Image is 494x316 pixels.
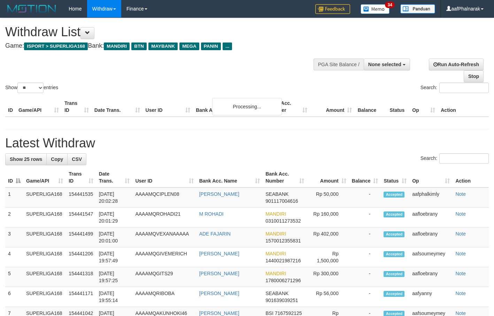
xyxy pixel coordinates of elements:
[307,228,349,247] td: Rp 402,000
[132,287,196,307] td: AAAAMQRIBOBA
[199,191,239,197] a: [PERSON_NAME]
[310,97,355,117] th: Amount
[307,187,349,208] td: Rp 50,000
[10,156,42,162] span: Show 25 rows
[409,187,453,208] td: aafphalkimly
[5,247,23,267] td: 4
[349,247,381,267] td: -
[212,98,282,115] div: Processing...
[349,187,381,208] td: -
[409,208,453,228] td: aafloebrany
[17,83,44,93] select: Showentries
[96,228,133,247] td: [DATE] 20:01:00
[96,168,133,187] th: Date Trans.: activate to sort column ascending
[307,247,349,267] td: Rp 1,500,000
[199,251,239,256] a: [PERSON_NAME]
[315,4,350,14] img: Feedback.jpg
[66,228,96,247] td: 154441499
[23,267,66,287] td: SUPERLIGA168
[5,153,47,165] a: Show 25 rows
[409,228,453,247] td: aafloebrany
[5,83,58,93] label: Show entries
[265,238,301,244] span: Copy 1570012355831 to clipboard
[384,291,404,297] span: Accepted
[5,168,23,187] th: ID: activate to sort column descending
[199,211,224,217] a: M ROHADI
[314,59,364,70] div: PGA Site Balance /
[143,97,193,117] th: User ID
[5,267,23,287] td: 5
[409,267,453,287] td: aafloebrany
[5,187,23,208] td: 1
[349,267,381,287] td: -
[307,168,349,187] th: Amount: activate to sort column ascending
[265,218,301,224] span: Copy 0310011273532 to clipboard
[439,153,489,164] input: Search:
[265,251,286,256] span: MANDIRI
[132,247,196,267] td: AAAAMQGIVEMERICH
[132,208,196,228] td: AAAAMQROHADI21
[455,310,466,316] a: Note
[453,168,489,187] th: Action
[199,231,231,237] a: ADE FAJARIN
[201,43,221,50] span: PANIN
[400,4,435,14] img: panduan.png
[455,291,466,296] a: Note
[66,168,96,187] th: Trans ID: activate to sort column ascending
[199,310,239,316] a: [PERSON_NAME]
[265,211,286,217] span: MANDIRI
[307,287,349,307] td: Rp 56,000
[265,231,286,237] span: MANDIRI
[199,291,239,296] a: [PERSON_NAME]
[349,287,381,307] td: -
[265,271,286,276] span: MANDIRI
[455,231,466,237] a: Note
[5,228,23,247] td: 3
[420,153,489,164] label: Search:
[23,168,66,187] th: Game/API: activate to sort column ascending
[409,247,453,267] td: aafsoumeymey
[132,187,196,208] td: AAAAMQCIPLEN08
[384,251,404,257] span: Accepted
[16,97,62,117] th: Game/API
[148,43,178,50] span: MAYBANK
[5,97,16,117] th: ID
[223,43,232,50] span: ...
[66,287,96,307] td: 154441171
[384,231,404,237] span: Accepted
[23,228,66,247] td: SUPERLIGA168
[96,267,133,287] td: [DATE] 19:57:25
[307,267,349,287] td: Rp 300,000
[275,310,302,316] span: Copy 7167592125 to clipboard
[23,208,66,228] td: SUPERLIGA168
[5,3,58,14] img: MOTION_logo.png
[132,228,196,247] td: AAAAMQVEXANAAAAA
[265,97,310,117] th: Bank Acc. Number
[409,287,453,307] td: aafyanny
[23,187,66,208] td: SUPERLIGA168
[409,168,453,187] th: Op: activate to sort column ascending
[265,278,301,283] span: Copy 1780006271296 to clipboard
[307,208,349,228] td: Rp 160,000
[349,208,381,228] td: -
[132,267,196,287] td: AAAAMQGITS29
[455,271,466,276] a: Note
[193,97,265,117] th: Bank Acc. Name
[23,287,66,307] td: SUPERLIGA168
[72,156,82,162] span: CSV
[104,43,130,50] span: MANDIRI
[265,258,301,263] span: Copy 1440021987216 to clipboard
[384,271,404,277] span: Accepted
[24,43,88,50] span: ISPORT > SUPERLIGA168
[464,70,484,82] a: Stop
[5,287,23,307] td: 6
[349,228,381,247] td: -
[439,83,489,93] input: Search:
[265,310,273,316] span: BSI
[420,83,489,93] label: Search:
[355,97,387,117] th: Balance
[179,43,199,50] span: MEGA
[196,168,263,187] th: Bank Acc. Name: activate to sort column ascending
[5,25,322,39] h1: Withdraw List
[46,153,68,165] a: Copy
